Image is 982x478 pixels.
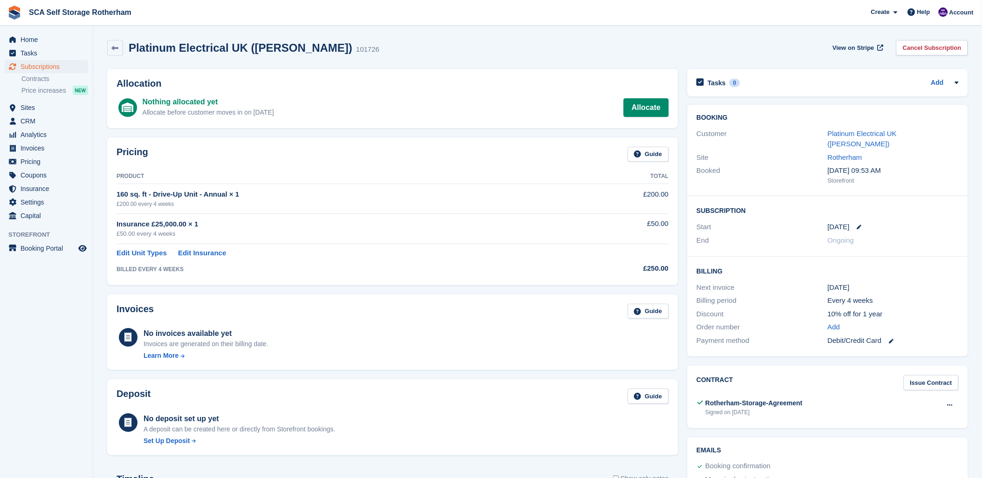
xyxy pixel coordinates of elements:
div: [DATE] [828,282,959,293]
span: Account [949,8,974,17]
a: menu [5,101,88,114]
span: Pricing [21,155,76,168]
div: Learn More [144,351,179,361]
span: Invoices [21,142,76,155]
div: 10% off for 1 year [828,309,959,320]
h2: Deposit [117,389,151,404]
div: £200.00 every 4 weeks [117,200,574,208]
span: Create [871,7,890,17]
a: Guide [628,304,669,319]
span: View on Stripe [833,43,874,53]
div: Set Up Deposit [144,436,190,446]
h2: Booking [697,114,959,122]
a: Learn More [144,351,268,361]
a: menu [5,128,88,141]
a: Add [931,78,944,89]
a: Price increases NEW [21,85,88,96]
span: Home [21,33,76,46]
div: £50.00 every 4 weeks [117,229,574,239]
time: 2025-08-29 00:00:00 UTC [828,222,850,232]
h2: Billing [697,266,959,275]
div: End [697,235,828,246]
a: menu [5,155,88,168]
h2: Platinum Electrical UK ([PERSON_NAME]) [129,41,352,54]
div: Every 4 weeks [828,295,959,306]
h2: Allocation [117,78,669,89]
h2: Emails [697,447,959,454]
div: Nothing allocated yet [143,96,274,108]
div: Signed on [DATE] [706,408,803,417]
div: Order number [697,322,828,333]
a: menu [5,33,88,46]
a: menu [5,169,88,182]
a: menu [5,196,88,209]
div: Allocate before customer moves in on [DATE] [143,108,274,117]
a: Allocate [624,98,668,117]
div: Payment method [697,335,828,346]
span: Sites [21,101,76,114]
a: Edit Unit Types [117,248,167,259]
h2: Pricing [117,147,148,162]
h2: Tasks [708,79,726,87]
a: Platinum Electrical UK ([PERSON_NAME]) [828,130,897,148]
span: Subscriptions [21,60,76,73]
th: Product [117,169,574,184]
div: Insurance £25,000.00 × 1 [117,219,574,230]
div: NEW [73,86,88,95]
a: Guide [628,147,669,162]
a: Edit Insurance [178,248,226,259]
span: Storefront [8,230,93,239]
img: Kelly Neesham [939,7,948,17]
div: Next invoice [697,282,828,293]
a: Guide [628,389,669,404]
span: Price increases [21,86,66,95]
div: [DATE] 09:53 AM [828,165,959,176]
th: Total [574,169,668,184]
a: Add [828,322,840,333]
a: Set Up Deposit [144,436,336,446]
div: Discount [697,309,828,320]
h2: Subscription [697,205,959,215]
a: Issue Contract [904,375,959,390]
div: Billing period [697,295,828,306]
a: View on Stripe [829,40,886,55]
span: Settings [21,196,76,209]
span: Insurance [21,182,76,195]
div: 101726 [356,44,379,55]
div: Customer [697,129,828,150]
div: 0 [729,79,740,87]
div: No deposit set up yet [144,413,336,424]
span: Booking Portal [21,242,76,255]
a: Contracts [21,75,88,83]
span: Capital [21,209,76,222]
div: No invoices available yet [144,328,268,339]
img: stora-icon-8386f47178a22dfd0bd8f6a31ec36ba5ce8667c1dd55bd0f319d3a0aa187defe.svg [7,6,21,20]
a: menu [5,209,88,222]
div: Start [697,222,828,232]
a: menu [5,60,88,73]
div: £250.00 [574,263,668,274]
span: Ongoing [828,236,854,244]
div: Debit/Credit Card [828,335,959,346]
div: Invoices are generated on their billing date. [144,339,268,349]
a: Preview store [77,243,88,254]
a: Cancel Subscription [896,40,968,55]
a: menu [5,47,88,60]
div: Site [697,152,828,163]
div: Booking confirmation [706,461,771,472]
td: £50.00 [574,213,668,244]
p: A deposit can be created here or directly from Storefront bookings. [144,424,336,434]
td: £200.00 [574,184,668,213]
a: menu [5,182,88,195]
div: Rotherham-Storage-Agreement [706,398,803,408]
div: Storefront [828,176,959,185]
span: Tasks [21,47,76,60]
a: Rotherham [828,153,862,161]
span: Help [917,7,930,17]
h2: Invoices [117,304,154,319]
span: Analytics [21,128,76,141]
span: Coupons [21,169,76,182]
a: menu [5,142,88,155]
a: menu [5,115,88,128]
h2: Contract [697,375,734,390]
